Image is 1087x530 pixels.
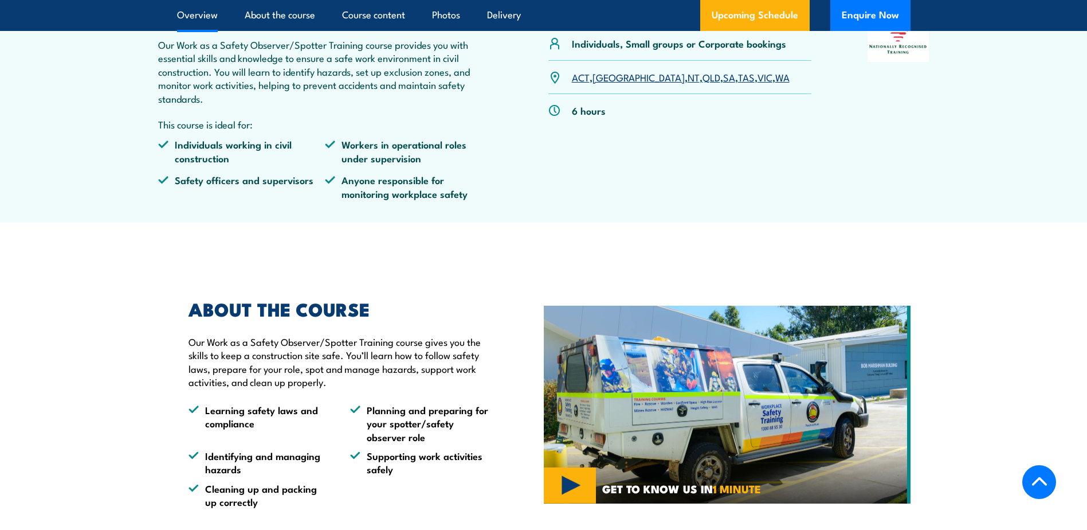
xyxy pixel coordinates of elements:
a: SA [723,70,735,84]
a: NT [688,70,700,84]
p: , , , , , , , [572,71,790,84]
a: QLD [703,70,720,84]
li: Safety officers and supervisors [158,173,325,200]
p: Our Work as a Safety Observer/Spotter Training course gives you the skills to keep a construction... [189,335,491,389]
a: WA [775,70,790,84]
li: Planning and preparing for your spotter/safety observer role [350,403,491,443]
a: ACT [572,70,590,84]
li: Individuals working in civil construction [158,138,325,165]
li: Identifying and managing hazards [189,449,329,476]
span: GET TO KNOW US IN [602,484,761,494]
p: Our Work as a Safety Observer/Spotter Training course provides you with essential skills and know... [158,38,493,105]
img: Website Video Tile (3) [544,306,911,504]
li: Supporting work activities safely [350,449,491,476]
a: [GEOGRAPHIC_DATA] [592,70,685,84]
h2: ABOUT THE COURSE [189,301,491,317]
strong: 1 MINUTE [713,480,761,497]
li: Learning safety laws and compliance [189,403,329,443]
p: 6 hours [572,104,606,117]
li: Cleaning up and packing up correctly [189,482,329,509]
li: Anyone responsible for monitoring workplace safety [325,173,492,200]
a: TAS [738,70,755,84]
a: VIC [758,70,772,84]
p: This course is ideal for: [158,118,493,131]
p: Individuals, Small groups or Corporate bookings [572,37,786,50]
img: Nationally Recognised Training logo. [868,3,929,62]
li: Workers in operational roles under supervision [325,138,492,165]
